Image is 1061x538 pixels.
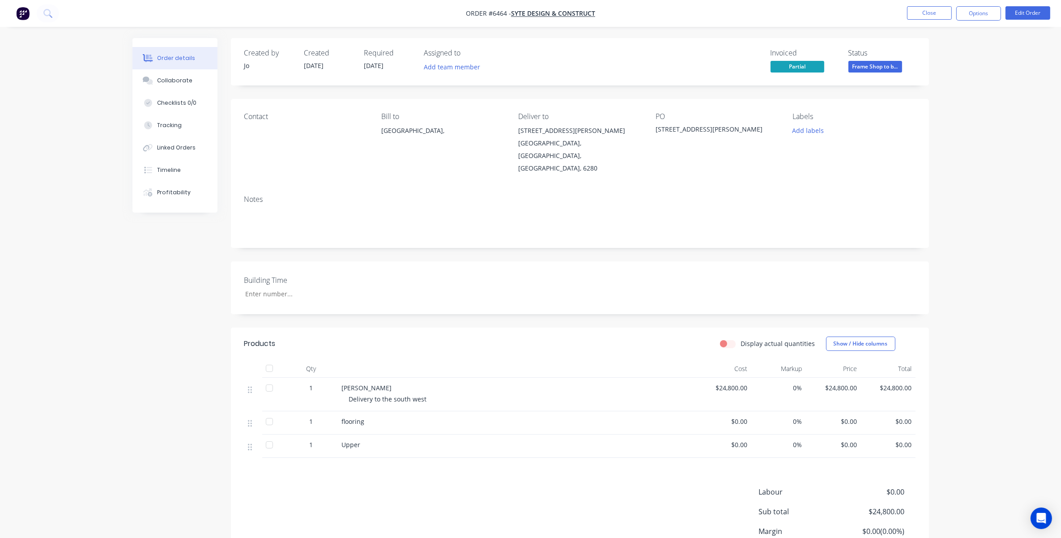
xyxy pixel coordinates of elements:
[848,61,902,72] span: Frame Shop to b...
[759,487,839,497] span: Labour
[157,77,192,85] div: Collaborate
[751,360,806,378] div: Markup
[907,6,952,20] button: Close
[244,195,916,204] div: Notes
[16,7,30,20] img: Factory
[244,275,356,286] label: Building Time
[696,360,751,378] div: Cost
[157,99,196,107] div: Checklists 0/0
[132,47,217,69] button: Order details
[848,61,902,74] button: Frame Shop to b...
[864,383,912,393] span: $24,800.00
[132,137,217,159] button: Linked Orders
[424,61,485,73] button: Add team member
[310,383,313,393] span: 1
[132,114,217,137] button: Tracking
[349,395,427,403] span: Delivery to the south west
[132,181,217,204] button: Profitability
[864,440,912,449] span: $0.00
[656,124,767,137] div: [STREET_ADDRESS][PERSON_NAME]
[132,159,217,181] button: Timeline
[810,440,857,449] span: $0.00
[759,526,839,537] span: Margin
[511,9,595,18] a: Syte Design & Construct
[838,506,904,517] span: $24,800.00
[157,188,191,196] div: Profitability
[754,440,802,449] span: 0%
[157,54,195,62] div: Order details
[238,287,356,301] input: Enter number...
[810,383,857,393] span: $24,800.00
[381,112,504,121] div: Bill to
[157,166,181,174] div: Timeline
[157,121,182,129] div: Tracking
[364,61,384,70] span: [DATE]
[956,6,1001,21] button: Options
[838,526,904,537] span: $0.00 ( 0.00 %)
[419,61,485,73] button: Add team member
[157,144,196,152] div: Linked Orders
[741,339,815,348] label: Display actual quantities
[518,112,641,121] div: Deliver to
[310,417,313,426] span: 1
[700,417,748,426] span: $0.00
[364,49,413,57] div: Required
[304,61,324,70] span: [DATE]
[244,49,294,57] div: Created by
[864,417,912,426] span: $0.00
[838,487,904,497] span: $0.00
[381,124,504,137] div: [GEOGRAPHIC_DATA],
[132,69,217,92] button: Collaborate
[244,338,276,349] div: Products
[342,417,365,426] span: flooring
[788,124,829,137] button: Add labels
[656,112,778,121] div: PO
[771,61,824,72] span: Partial
[793,112,915,121] div: Labels
[754,417,802,426] span: 0%
[518,137,641,175] div: [GEOGRAPHIC_DATA], [GEOGRAPHIC_DATA], [GEOGRAPHIC_DATA], 6280
[342,440,361,449] span: Upper
[1006,6,1050,20] button: Edit Order
[1031,508,1052,529] div: Open Intercom Messenger
[759,506,839,517] span: Sub total
[424,49,514,57] div: Assigned to
[285,360,338,378] div: Qty
[826,337,895,351] button: Show / Hide columns
[244,112,367,121] div: Contact
[342,384,392,392] span: [PERSON_NAME]
[771,49,838,57] div: Invoiced
[518,124,641,137] div: [STREET_ADDRESS][PERSON_NAME]
[700,440,748,449] span: $0.00
[466,9,511,18] span: Order #6464 -
[810,417,857,426] span: $0.00
[304,49,354,57] div: Created
[310,440,313,449] span: 1
[700,383,748,393] span: $24,800.00
[861,360,916,378] div: Total
[244,61,294,70] div: Jo
[132,92,217,114] button: Checklists 0/0
[754,383,802,393] span: 0%
[848,49,916,57] div: Status
[518,124,641,175] div: [STREET_ADDRESS][PERSON_NAME][GEOGRAPHIC_DATA], [GEOGRAPHIC_DATA], [GEOGRAPHIC_DATA], 6280
[381,124,504,153] div: [GEOGRAPHIC_DATA],
[806,360,861,378] div: Price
